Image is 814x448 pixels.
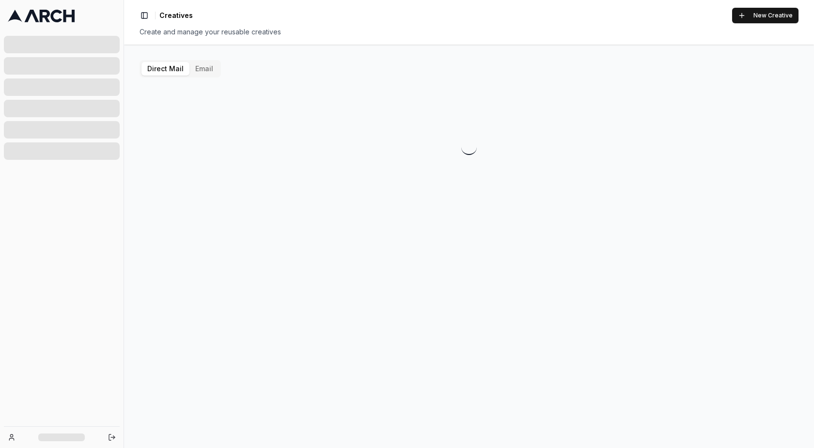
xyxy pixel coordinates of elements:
button: Log out [105,431,119,444]
button: Direct Mail [141,62,189,76]
div: Create and manage your reusable creatives [140,27,798,37]
nav: breadcrumb [159,11,193,20]
button: Email [189,62,219,76]
span: Creatives [159,11,193,20]
button: New Creative [732,8,798,23]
